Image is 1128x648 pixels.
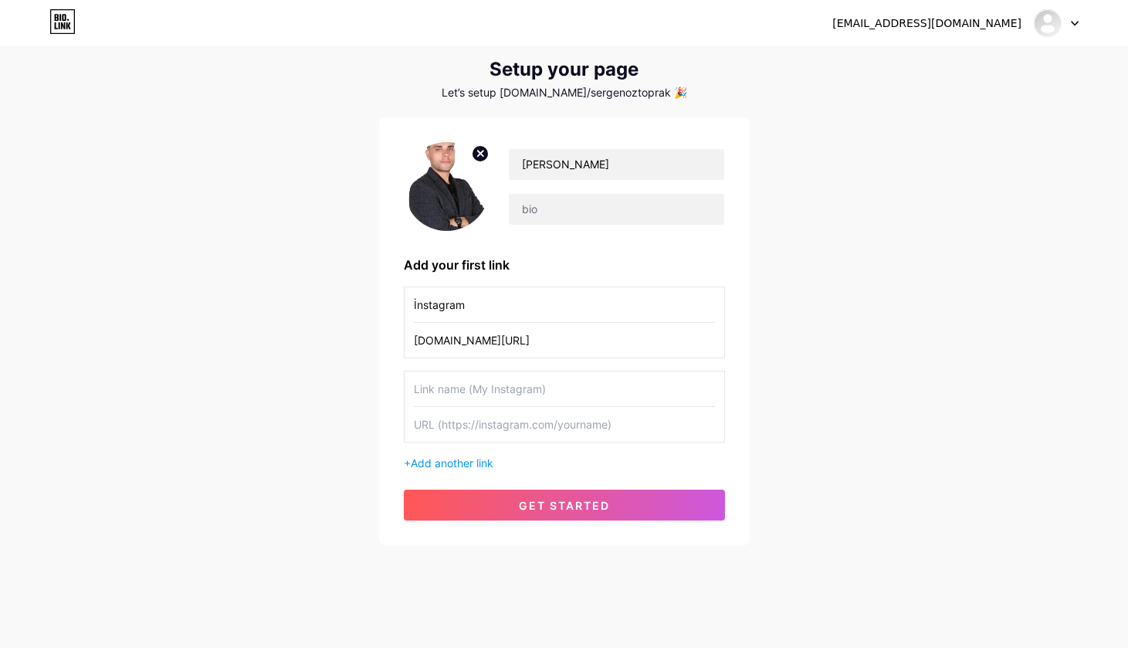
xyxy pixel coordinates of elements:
[404,490,725,521] button: get started
[379,59,750,80] div: Setup your page
[1033,8,1062,38] img: sergenoztoprak
[404,455,725,471] div: +
[411,456,493,470] span: Add another link
[414,287,715,322] input: Link name (My Instagram)
[404,142,490,231] img: profile pic
[832,15,1021,32] div: [EMAIL_ADDRESS][DOMAIN_NAME]
[404,256,725,274] div: Add your first link
[414,407,715,442] input: URL (https://instagram.com/yourname)
[414,371,715,406] input: Link name (My Instagram)
[379,87,750,99] div: Let’s setup [DOMAIN_NAME]/sergenoztoprak 🎉
[414,323,715,358] input: URL (https://instagram.com/yourname)
[509,194,723,225] input: bio
[519,499,610,512] span: get started
[509,149,723,180] input: Your name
